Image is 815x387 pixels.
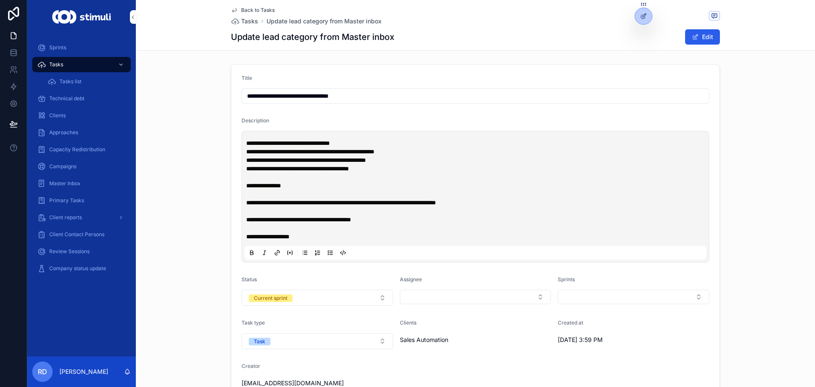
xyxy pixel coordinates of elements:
[59,367,108,376] p: [PERSON_NAME]
[49,129,78,136] span: Approaches
[32,91,131,106] a: Technical debt
[231,17,258,25] a: Tasks
[49,44,66,51] span: Sprints
[38,367,47,377] span: RD
[241,7,275,14] span: Back to Tasks
[49,214,82,221] span: Client reports
[49,112,66,119] span: Clients
[242,319,265,326] span: Task type
[254,294,287,302] div: Current sprint
[49,146,105,153] span: Capacity Redistribution
[558,319,583,326] span: Created at
[242,75,252,81] span: Title
[400,319,416,326] span: Clients
[32,210,131,225] a: Client reports
[27,34,136,287] div: scrollable content
[242,290,393,306] button: Select Button
[49,180,81,187] span: Master Inbox
[49,265,106,272] span: Company status update
[32,176,131,191] a: Master Inbox
[685,29,720,45] button: Edit
[49,61,63,68] span: Tasks
[242,363,260,369] span: Creator
[49,163,76,170] span: Campaigns
[32,159,131,174] a: Campaigns
[32,261,131,276] a: Company status update
[231,31,394,43] h1: Update lead category from Master inbox
[558,290,709,304] button: Select Button
[241,17,258,25] span: Tasks
[32,57,131,72] a: Tasks
[32,125,131,140] a: Approaches
[32,40,131,55] a: Sprints
[59,78,81,85] span: Tasks list
[32,227,131,242] a: Client Contact Persons
[32,108,131,123] a: Clients
[267,17,382,25] a: Update lead category from Master inbox
[32,193,131,208] a: Primary Tasks
[558,276,575,282] span: Sprints
[32,142,131,157] a: Capacity Redistribution
[558,336,670,344] span: [DATE] 3:59 PM
[49,95,84,102] span: Technical debt
[242,117,269,124] span: Description
[242,333,393,349] button: Select Button
[49,248,90,255] span: Review Sessions
[49,197,84,204] span: Primary Tasks
[231,7,275,14] a: Back to Tasks
[400,276,422,282] span: Assignee
[32,244,131,259] a: Review Sessions
[400,336,448,344] span: Sales Automation
[400,290,551,304] button: Select Button
[49,231,104,238] span: Client Contact Persons
[254,338,265,345] div: Task
[52,10,110,24] img: App logo
[42,74,131,89] a: Tasks list
[242,276,257,282] span: Status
